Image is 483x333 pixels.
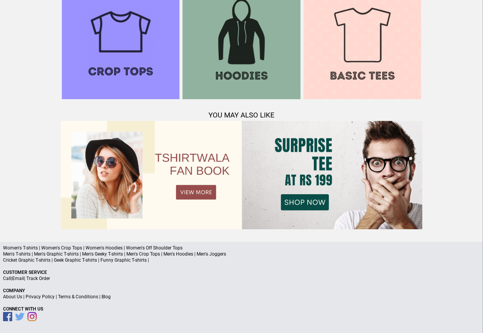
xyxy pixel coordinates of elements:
[3,275,480,282] p: | |
[12,276,24,281] a: Email
[58,294,98,299] a: Terms & Conditions
[3,245,480,251] p: Women's T-shirts | Women's Crop Tops | Women's Hoodies | Women's Off Shoulder Tops
[102,294,111,299] a: Blog
[3,306,480,312] p: Connect With Us
[26,276,50,281] a: Track Order
[3,294,480,300] p: | | |
[3,251,480,257] p: Men's T-shirts | Men's Graphic T-shirts | Men's Geeky T-shirts | Men's Crop Tops | Men's Hoodies ...
[3,294,22,299] a: About Us
[26,294,55,299] a: Privacy Policy
[3,288,480,294] p: Company
[208,111,275,119] span: YOU MAY ALSO LIKE
[3,257,480,263] p: Cricket Graphic T-shirts | Geek Graphic T-shirts | Funny Graphic T-shirts |
[3,276,11,281] a: Call
[3,269,480,275] p: Customer Service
